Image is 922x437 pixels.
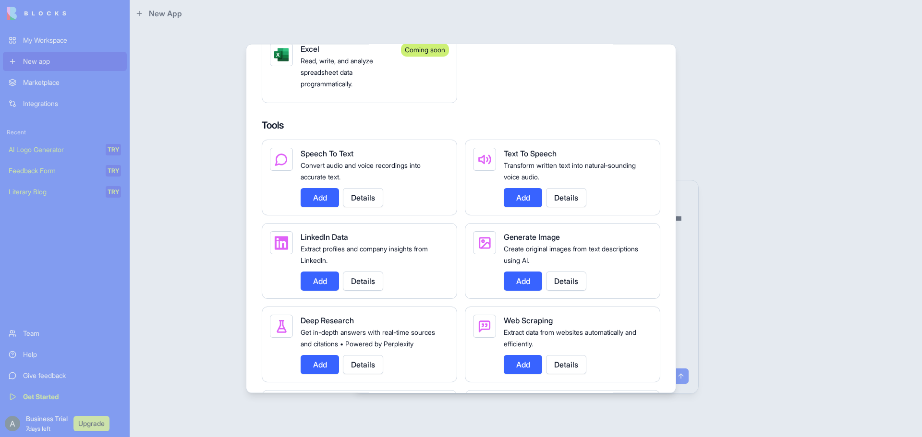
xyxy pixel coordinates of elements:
[301,44,319,53] span: Excel
[301,56,373,87] span: Read, write, and analyze spreadsheet data programmatically.
[504,328,636,347] span: Extract data from websites automatically and efficiently.
[504,148,557,158] span: Text To Speech
[546,354,586,374] button: Details
[301,244,428,264] span: Extract profiles and company insights from LinkedIn.
[504,188,542,207] button: Add
[546,271,586,290] button: Details
[301,328,435,347] span: Get in-depth answers with real-time sources and citations • Powered by Perplexity
[301,148,353,158] span: Speech To Text
[504,271,542,290] button: Add
[301,271,339,290] button: Add
[504,315,553,325] span: Web Scraping
[401,43,449,56] div: Coming soon
[343,271,383,290] button: Details
[504,232,560,241] span: Generate Image
[546,188,586,207] button: Details
[301,232,348,241] span: LinkedIn Data
[504,244,638,264] span: Create original images from text descriptions using AI.
[301,315,354,325] span: Deep Research
[343,354,383,374] button: Details
[301,354,339,374] button: Add
[301,188,339,207] button: Add
[262,118,660,131] h4: Tools
[504,354,542,374] button: Add
[343,188,383,207] button: Details
[504,161,636,180] span: Transform written text into natural-sounding voice audio.
[301,161,421,180] span: Convert audio and voice recordings into accurate text.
